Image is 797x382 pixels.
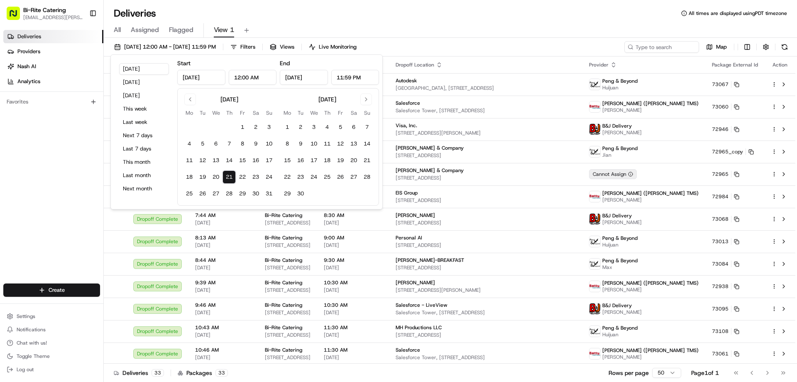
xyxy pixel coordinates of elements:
[8,187,15,193] div: 📗
[396,85,576,91] span: [GEOGRAPHIC_DATA], [STREET_ADDRESS]
[396,152,576,159] span: [STREET_ADDRESS]
[131,25,159,35] span: Assigned
[320,108,334,117] th: Thursday
[265,212,302,219] span: Bi-Rite Catering
[712,148,754,155] button: 72965_copy
[141,82,151,92] button: Start new chat
[183,137,196,150] button: 4
[8,8,25,25] img: Nash
[119,183,169,195] button: Next month
[17,340,47,346] span: Chat with us!
[294,137,307,150] button: 9
[689,10,787,17] span: All times are displayed using PDT timezone
[78,186,133,194] span: API Documentation
[396,190,418,196] span: EIS Group
[236,121,249,134] button: 1
[589,236,600,247] img: profile_peng_cartwheel.jpg
[265,347,302,353] span: Bi-Rite Catering
[265,279,302,286] span: Bi-Rite Catering
[324,332,382,338] span: [DATE]
[262,170,276,184] button: 24
[49,286,65,294] span: Create
[265,264,310,271] span: [STREET_ADDRESS]
[59,206,100,212] a: Powered byPylon
[307,154,320,167] button: 17
[602,78,638,84] span: Peng & Beyond
[17,326,46,333] span: Notifications
[3,350,100,362] button: Toggle Theme
[334,170,347,184] button: 26
[281,108,294,117] th: Monday
[396,302,447,308] span: Salesforce - LiveView
[294,121,307,134] button: 2
[396,167,464,174] span: [PERSON_NAME] & Company
[712,104,729,110] span: 73060
[712,238,739,245] button: 73013
[17,33,41,40] span: Deliveries
[37,88,114,94] div: We're available if you need us!
[195,279,252,286] span: 9:39 AM
[195,302,252,308] span: 9:46 AM
[3,95,100,108] div: Favorites
[195,219,252,226] span: [DATE]
[119,103,169,115] button: This week
[26,129,67,136] span: [PERSON_NAME]
[712,328,739,335] button: 73108
[602,219,642,226] span: [PERSON_NAME]
[265,219,310,226] span: [STREET_ADDRESS]
[602,152,638,158] span: Jian
[324,257,382,264] span: 9:30 AM
[195,242,252,249] span: [DATE]
[712,350,729,357] span: 73061
[324,242,382,249] span: [DATE]
[624,41,699,53] input: Type to search
[602,347,699,354] span: [PERSON_NAME] ([PERSON_NAME] TMS)
[183,108,196,117] th: Monday
[396,234,422,241] span: Personal AI
[324,347,382,353] span: 11:30 AM
[119,63,169,75] button: [DATE]
[114,25,121,35] span: All
[360,94,372,105] button: Go to next month
[396,77,417,84] span: Autodesk
[589,281,600,292] img: betty.jpg
[602,242,638,248] span: Huijuan
[222,170,236,184] button: 21
[347,108,360,117] th: Saturday
[265,302,302,308] span: Bi-Rite Catering
[183,187,196,200] button: 25
[589,146,600,157] img: profile_peng_cartwheel.jpg
[249,154,262,167] button: 16
[360,108,374,117] th: Sunday
[712,81,739,88] button: 73067
[17,78,40,85] span: Analytics
[712,126,739,133] button: 72946
[712,171,729,177] span: 72965
[712,81,729,88] span: 73067
[589,214,600,224] img: profile_bj_cartwheel_2man.png
[334,154,347,167] button: 19
[347,121,360,134] button: 6
[589,101,600,112] img: betty.jpg
[3,337,100,349] button: Chat with us!
[324,279,382,286] span: 10:30 AM
[262,108,276,117] th: Sunday
[5,182,67,197] a: 📗Knowledge Base
[209,137,222,150] button: 6
[712,148,743,155] span: 72965_copy
[73,151,90,158] span: [DATE]
[249,137,262,150] button: 9
[262,137,276,150] button: 10
[23,14,83,21] button: [EMAIL_ADDRESS][PERSON_NAME][DOMAIN_NAME]
[320,170,334,184] button: 25
[23,6,66,14] button: Bi-Rite Catering
[396,332,576,338] span: [STREET_ADDRESS]
[396,122,417,129] span: Visa, Inc.
[307,170,320,184] button: 24
[712,306,729,312] span: 73095
[589,348,600,359] img: betty.jpg
[209,154,222,167] button: 13
[249,108,262,117] th: Saturday
[602,123,632,129] span: B&J Delivery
